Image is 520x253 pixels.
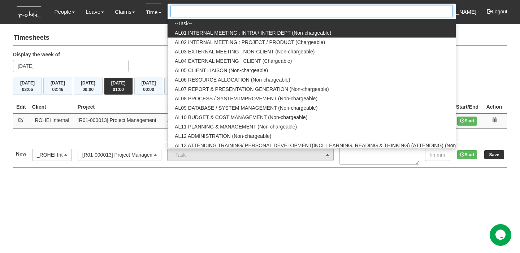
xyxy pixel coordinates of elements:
div: Timesheet Week Summary [13,78,507,95]
a: People [54,4,75,20]
span: AL03 EXTERNAL MEETING : NON-CLIENT (Non-chargeable) [175,48,315,55]
span: AL06 RESOURCE ALLOCATION (Non-chargeable) [175,76,290,83]
span: AL01 INTERNAL MEETING : INTRA / INTER DEPT (Non-chargeable) [175,29,331,36]
span: 02:46 [52,87,64,92]
th: Edit [13,100,29,114]
span: --Task-- [175,20,192,27]
td: [R01-000013] Project Management [75,113,164,128]
span: AL12 ADMINISTRATION (Non-chargeable) [175,132,271,140]
span: AL13 ATTENDING TRAINING/ PERSONAL DEVELOPMENT(INCL LEARNING, READING & THINKING) (ATTENDING) (Non... [175,142,484,149]
button: _ROHEI Internal [32,149,72,161]
span: 00:00 [82,87,94,92]
button: Logout [482,3,512,20]
button: Start [457,150,477,159]
th: Start/End [453,100,481,114]
span: 03:06 [22,87,33,92]
th: Project Task [164,100,337,114]
a: Leave [86,4,104,20]
button: [R01-000013] Project Management [78,149,161,161]
span: 01:00 [113,87,124,92]
button: --Task-- [167,149,334,161]
th: Action [481,100,507,114]
a: Time [146,4,161,21]
button: [DATE]02:46 [43,78,72,95]
input: Save [484,150,504,159]
span: AL05 CLIENT LIAISON (Non-chargeable) [175,67,268,74]
span: AL02 INTERNAL MEETING : PROJECT / PRODUCT (Chargeable) [175,39,325,46]
span: AL07 REPORT & PRESENTATION GENERATION (Non-chargeable) [175,86,329,93]
td: _ROHEI Internal [29,113,75,128]
input: Search [170,5,453,17]
label: New [16,150,26,157]
button: [DATE]00:00 [74,78,103,95]
input: hh:mm [425,149,450,161]
h4: Timesheets [13,31,507,45]
div: --Task-- [172,151,325,158]
div: [R01-000013] Project Management [82,151,152,158]
span: AL10 BUDGET & COST MANAGEMENT (Non-chargeable) [175,114,307,121]
button: [DATE]01:00 [104,78,133,95]
td: AL01 INTERNAL MEETING : INTRA / INTER DEPT (Non-chargeable) [164,113,337,128]
button: [DATE]00:00 [164,78,193,95]
span: AL09 DATABASE / SYSTEM MANAGEMENT (Non-chargeable) [175,104,317,112]
div: _ROHEI Internal [37,151,63,158]
button: Start [457,117,477,126]
span: AL11 PLANNING & MANAGEMENT (Non-chargeable) [175,123,297,130]
span: AL04 EXTERNAL MEETING : CLIENT (Chargeable) [175,57,292,65]
label: Display the week of [13,51,60,58]
th: Project [75,100,164,114]
span: 00:00 [143,87,154,92]
a: Claims [115,4,135,20]
span: AL08 PROCESS / SYSTEM IMPROVEMENT (Non-chargeable) [175,95,317,102]
button: [DATE]00:00 [134,78,163,95]
button: [DATE]03:06 [13,78,42,95]
th: Client [29,100,75,114]
iframe: chat widget [490,224,513,246]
